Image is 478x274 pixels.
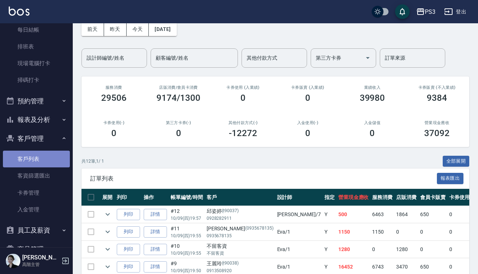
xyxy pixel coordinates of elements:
[3,240,70,259] button: 商品管理
[102,209,113,220] button: expand row
[370,241,394,258] td: 0
[3,151,70,167] a: 客戶列表
[370,223,394,241] td: 1150
[222,207,239,215] p: (t90037)
[336,223,371,241] td: 1150
[144,226,167,238] a: 詳情
[413,4,438,19] button: PS3
[81,23,104,36] button: 前天
[3,55,70,72] a: 現場電腦打卡
[90,85,138,90] h3: 服務消費
[115,189,142,206] th: 列印
[207,207,274,215] div: 邱姿婷
[349,120,396,125] h2: 入金儲值
[207,250,274,257] p: 不留客資
[117,209,140,220] button: 列印
[305,93,310,103] h3: 0
[3,221,70,240] button: 員工及薪資
[3,110,70,129] button: 報表及分析
[144,209,167,220] a: 詳情
[207,215,274,222] p: 0928282911
[441,5,469,19] button: 登出
[394,189,418,206] th: 店販消費
[3,92,70,111] button: 預約管理
[3,21,70,38] a: 每日結帳
[9,7,29,16] img: Logo
[284,85,331,90] h2: 卡券販賣 (入業績)
[171,215,203,222] p: 10/09 (四) 19:57
[275,223,323,241] td: Eva /1
[229,128,257,138] h3: -12272
[275,189,323,206] th: 設計師
[336,189,371,206] th: 營業現金應收
[427,93,447,103] h3: 9384
[437,173,464,184] button: 報表匯出
[169,189,205,206] th: 帳單編號/時間
[413,120,461,125] h2: 營業現金應收
[3,72,70,88] a: 掃碼打卡
[3,38,70,55] a: 排班表
[240,93,246,103] h3: 0
[418,223,447,241] td: 0
[149,23,176,36] button: [DATE]
[22,254,59,261] h5: [PERSON_NAME]
[275,241,323,258] td: Eva /1
[3,184,70,201] a: 卡券管理
[144,261,167,273] a: 詳情
[219,120,267,125] h2: 其他付款方式(-)
[323,241,336,258] td: Y
[323,189,336,206] th: 指定
[336,241,371,258] td: 1280
[443,156,470,167] button: 全部展開
[117,244,140,255] button: 列印
[169,223,205,241] td: #11
[323,206,336,223] td: Y
[155,85,202,90] h2: 店販消費 /會員卡消費
[104,23,127,36] button: 昨天
[394,206,418,223] td: 1864
[176,128,181,138] h3: 0
[205,189,275,206] th: 客戶
[102,261,113,272] button: expand row
[370,128,375,138] h3: 0
[323,223,336,241] td: Y
[424,128,450,138] h3: 37092
[437,175,464,182] a: 報表匯出
[102,226,113,237] button: expand row
[3,167,70,184] a: 客資篩選匯出
[156,93,200,103] h3: 9174/1300
[3,201,70,218] a: 入金管理
[207,233,274,239] p: 0935678135
[349,85,396,90] h2: 業績收入
[117,226,140,238] button: 列印
[171,233,203,239] p: 10/09 (四) 19:55
[102,244,113,255] button: expand row
[111,128,116,138] h3: 0
[117,261,140,273] button: 列印
[207,260,274,267] div: 王麗玲
[100,189,115,206] th: 展開
[418,189,447,206] th: 會員卡販賣
[425,7,435,16] div: PS3
[3,129,70,148] button: 客戶管理
[81,158,104,164] p: 共 12 筆, 1 / 1
[418,206,447,223] td: 650
[127,23,149,36] button: 今天
[207,225,274,233] div: [PERSON_NAME]
[418,241,447,258] td: 0
[6,254,20,268] img: Person
[171,267,203,274] p: 10/09 (四) 19:50
[413,85,461,90] h2: 卡券販賣 (不入業績)
[90,120,138,125] h2: 卡券使用(-)
[171,250,203,257] p: 10/09 (四) 19:55
[207,242,274,250] div: 不留客資
[90,175,437,182] span: 訂單列表
[370,206,394,223] td: 6463
[360,93,385,103] h3: 39980
[101,93,127,103] h3: 29506
[142,189,169,206] th: 操作
[207,267,274,274] p: 0913508920
[394,223,418,241] td: 0
[169,206,205,223] td: #12
[245,225,274,233] p: (0935678135)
